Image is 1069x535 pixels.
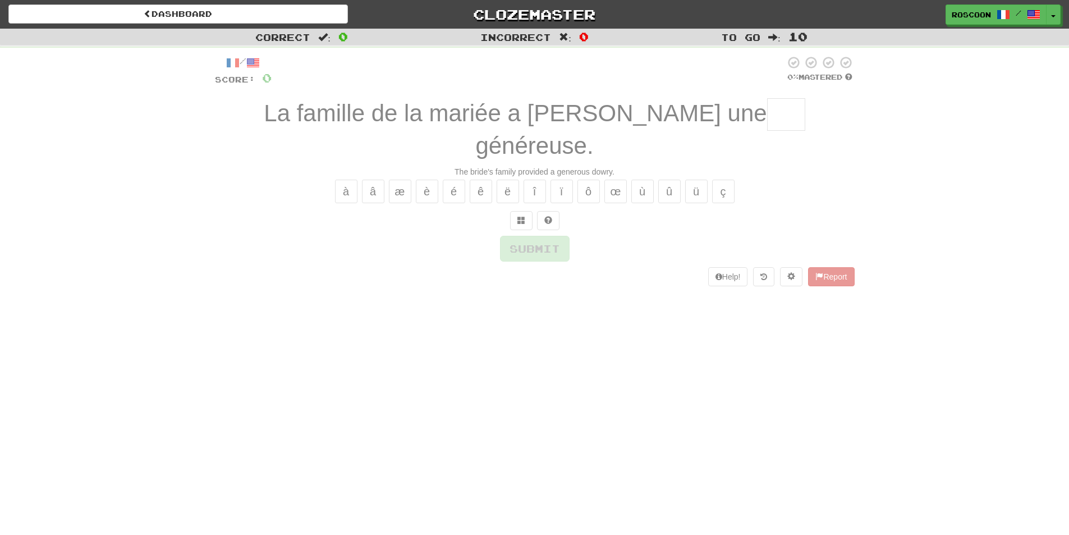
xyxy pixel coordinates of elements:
button: é [443,180,465,203]
button: î [524,180,546,203]
button: â [362,180,384,203]
a: Clozemaster [365,4,704,24]
span: / [1016,9,1021,17]
span: 0 [262,71,272,85]
span: : [559,33,571,42]
button: Help! [708,267,748,286]
button: Single letter hint - you only get 1 per sentence and score half the points! alt+h [537,211,559,230]
button: ï [550,180,573,203]
button: œ [604,180,627,203]
button: à [335,180,357,203]
span: Roscoon [952,10,991,20]
span: Correct [255,31,310,43]
button: Switch sentence to multiple choice alt+p [510,211,533,230]
a: Dashboard [8,4,348,24]
div: The bride's family provided a generous dowry. [215,166,855,177]
button: Round history (alt+y) [753,267,774,286]
button: ô [577,180,600,203]
button: æ [389,180,411,203]
span: généreuse. [475,132,593,159]
span: : [768,33,781,42]
a: Roscoon / [946,4,1047,25]
button: Report [808,267,854,286]
span: 0 [338,30,348,43]
span: To go [721,31,760,43]
span: La famille de la mariée a [PERSON_NAME] une [264,100,767,126]
button: ç [712,180,735,203]
button: Submit [500,236,570,262]
button: ü [685,180,708,203]
div: Mastered [785,72,855,83]
span: 0 % [787,72,799,81]
button: è [416,180,438,203]
button: ê [470,180,492,203]
button: û [658,180,681,203]
button: ë [497,180,519,203]
span: 10 [788,30,808,43]
span: : [318,33,331,42]
span: 0 [579,30,589,43]
span: Incorrect [480,31,551,43]
span: Score: [215,75,255,84]
div: / [215,56,272,70]
button: ù [631,180,654,203]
